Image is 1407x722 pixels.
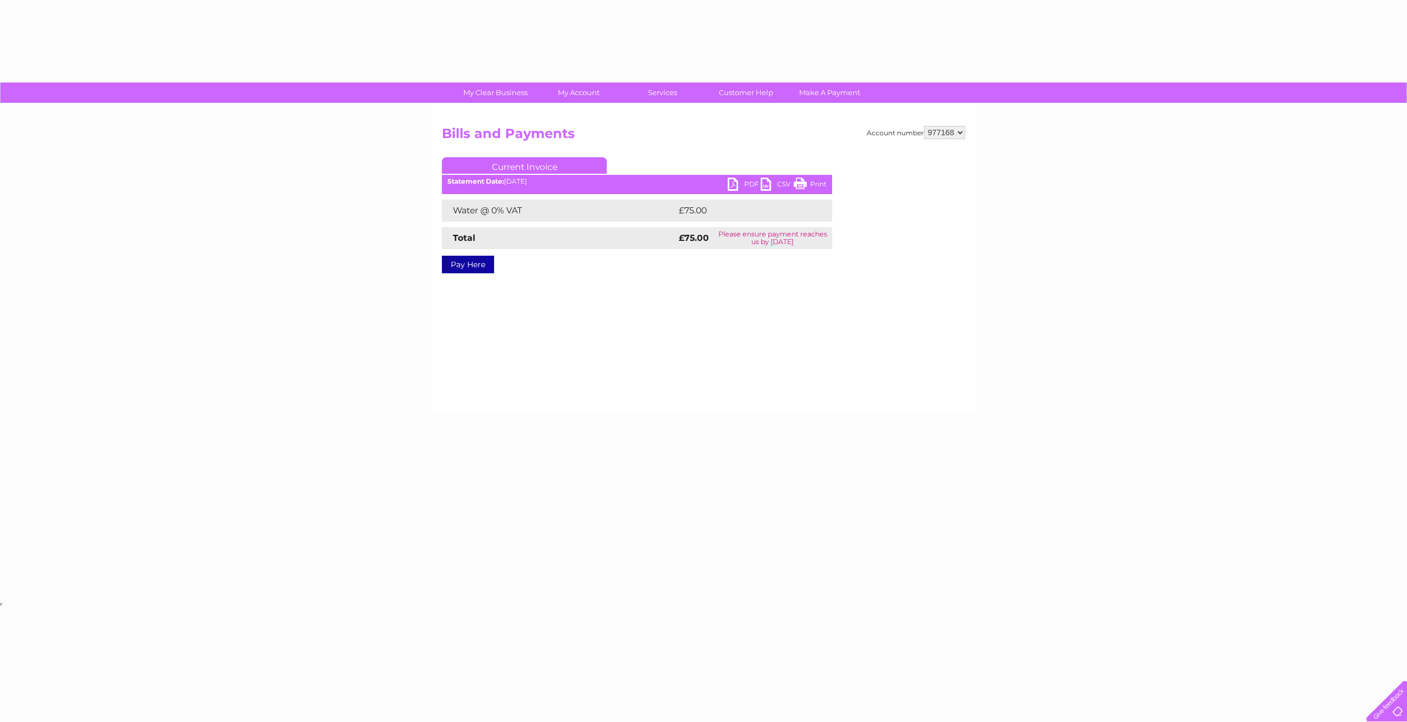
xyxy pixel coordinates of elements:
[442,178,832,185] div: [DATE]
[728,178,761,194] a: PDF
[442,200,676,222] td: Water @ 0% VAT
[701,82,791,103] a: Customer Help
[534,82,624,103] a: My Account
[442,256,494,273] a: Pay Here
[447,177,504,185] b: Statement Date:
[867,126,965,139] div: Account number
[713,227,832,249] td: Please ensure payment reaches us by [DATE]
[761,178,794,194] a: CSV
[676,200,810,222] td: £75.00
[450,82,541,103] a: My Clear Business
[442,126,965,147] h2: Bills and Payments
[617,82,708,103] a: Services
[442,157,607,174] a: Current Invoice
[794,178,827,194] a: Print
[453,233,475,243] strong: Total
[784,82,875,103] a: Make A Payment
[679,233,709,243] strong: £75.00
